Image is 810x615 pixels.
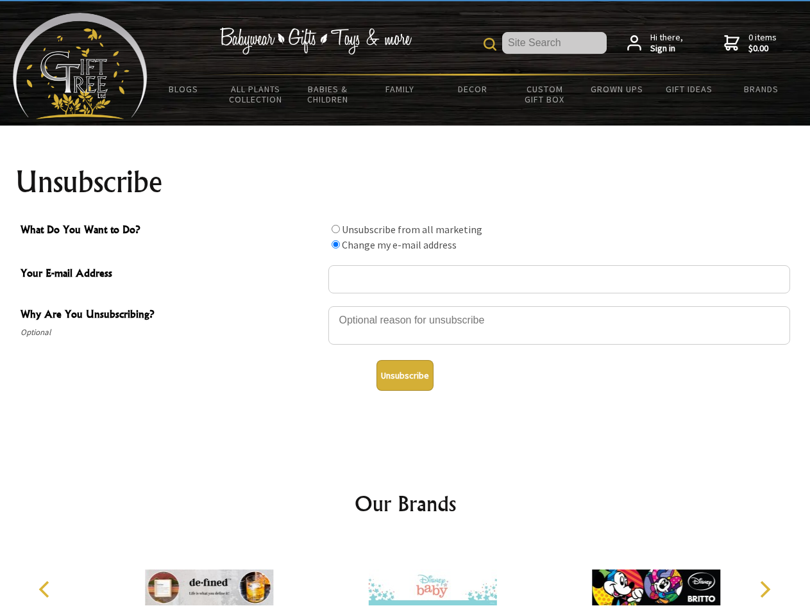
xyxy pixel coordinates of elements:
img: Babywear - Gifts - Toys & more [219,28,412,54]
input: What Do You Want to Do? [332,240,340,249]
span: 0 items [748,31,777,54]
button: Next [750,575,779,603]
span: What Do You Want to Do? [21,222,322,240]
a: Grown Ups [580,76,653,102]
h2: Our Brands [26,488,785,519]
a: Decor [436,76,509,102]
a: Gift Ideas [653,76,725,102]
label: Change my e-mail address [342,238,457,251]
a: BLOGS [148,76,220,102]
a: Hi there,Sign in [627,32,683,54]
button: Unsubscribe [376,360,434,391]
a: 0 items$0.00 [724,32,777,54]
input: Site Search [502,32,607,54]
img: Babyware - Gifts - Toys and more... [13,13,148,119]
label: Unsubscribe from all marketing [342,223,482,236]
img: product search [484,38,496,51]
textarea: Why Are You Unsubscribing? [328,306,790,345]
a: Family [364,76,437,102]
a: Custom Gift Box [509,76,581,113]
a: Brands [725,76,798,102]
strong: Sign in [650,43,683,54]
a: All Plants Collection [220,76,292,113]
span: Your E-mail Address [21,265,322,284]
span: Hi there, [650,32,683,54]
a: Babies & Children [292,76,364,113]
span: Optional [21,325,322,340]
strong: $0.00 [748,43,777,54]
h1: Unsubscribe [15,167,795,197]
span: Why Are You Unsubscribing? [21,306,322,325]
input: What Do You Want to Do? [332,225,340,233]
input: Your E-mail Address [328,265,790,293]
button: Previous [32,575,60,603]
